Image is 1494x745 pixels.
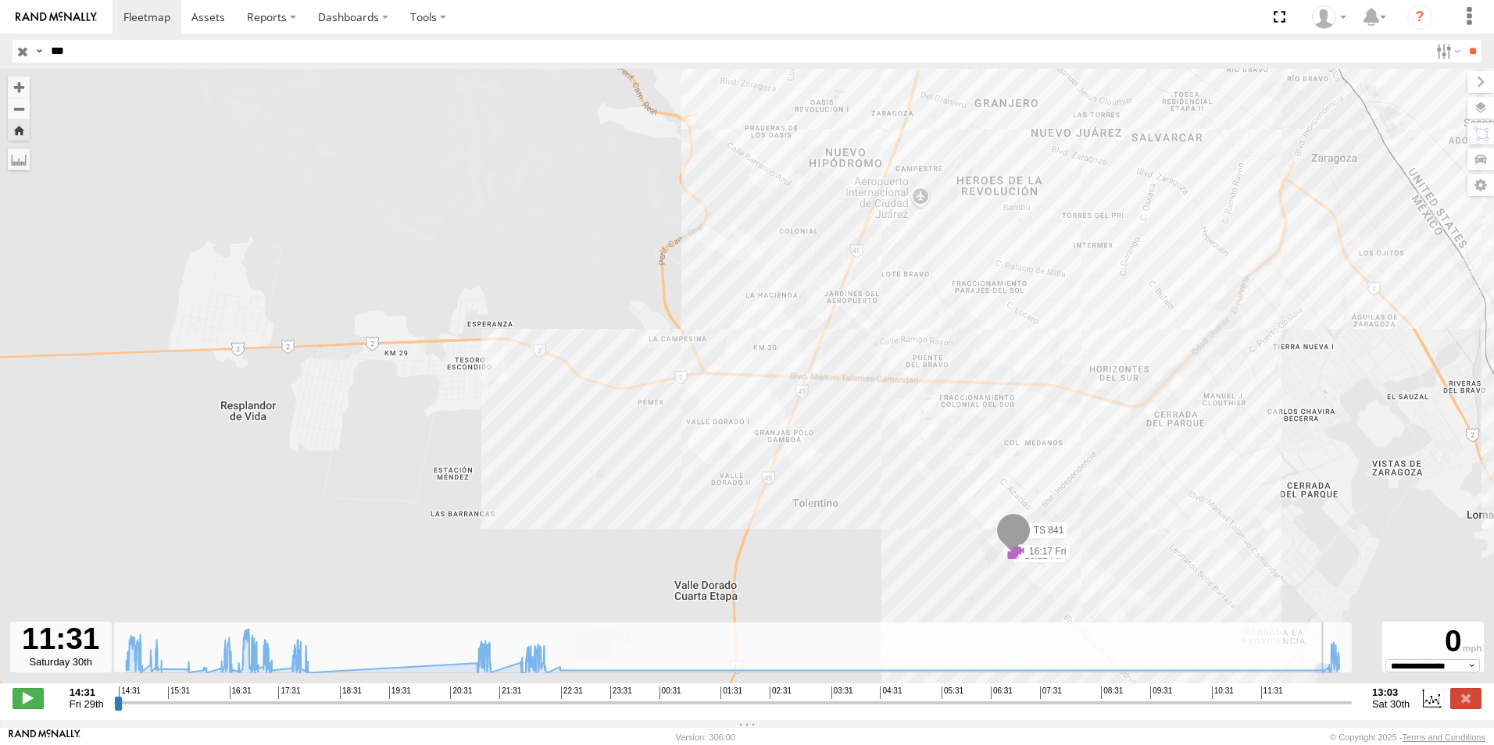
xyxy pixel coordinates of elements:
a: Visit our Website [9,729,80,745]
button: Zoom in [8,77,30,98]
span: 06:31 [991,686,1013,699]
button: Zoom out [8,98,30,119]
label: Play/Stop [13,688,44,708]
label: Map Settings [1467,174,1494,196]
span: 11:31 [1261,686,1283,699]
strong: 14:31 [70,686,104,698]
span: 05:31 [942,686,963,699]
label: 16:17 Fri [1018,544,1070,558]
span: 04:31 [880,686,902,699]
span: 19:31 [389,686,411,699]
span: 20:31 [450,686,472,699]
span: 17:31 [278,686,300,699]
label: Search Filter Options [1430,40,1464,62]
span: 21:31 [499,686,521,699]
i: ? [1407,5,1432,30]
span: 09:31 [1150,686,1172,699]
span: 02:31 [770,686,792,699]
div: © Copyright 2025 - [1330,733,1485,742]
div: Jonathan Soto [1306,5,1352,29]
span: 22:31 [561,686,583,699]
label: Search Query [33,40,45,62]
span: Sat 30th Aug 2025 [1372,698,1410,710]
span: 00:31 [659,686,681,699]
button: Zoom Home [8,119,30,141]
span: Fri 29th Aug 2025 [70,698,104,710]
img: rand-logo.svg [16,12,97,23]
div: 0 [1385,624,1481,659]
span: 07:31 [1040,686,1062,699]
span: 03:31 [831,686,853,699]
label: Close [1450,688,1481,708]
div: Version: 306.00 [676,733,735,742]
span: 18:31 [340,686,362,699]
span: 23:31 [610,686,632,699]
span: 14:31 [119,686,141,699]
span: 08:31 [1101,686,1123,699]
span: 16:31 [230,686,252,699]
label: Measure [8,148,30,170]
strong: 13:03 [1372,686,1410,698]
span: 01:31 [720,686,742,699]
span: 10:31 [1212,686,1234,699]
span: 15:31 [168,686,190,699]
a: Terms and Conditions [1403,733,1485,742]
span: TS 841 [1034,525,1064,536]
